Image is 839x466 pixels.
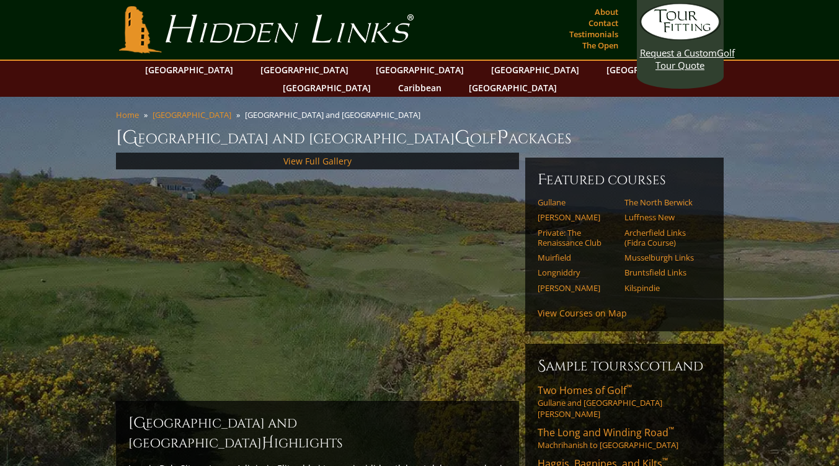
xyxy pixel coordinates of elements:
[585,14,621,32] a: Contact
[262,433,274,453] span: H
[624,283,703,293] a: Kilspindie
[626,382,632,393] sup: ™
[624,253,703,262] a: Musselburgh Links
[277,79,377,97] a: [GEOGRAPHIC_DATA]
[592,3,621,20] a: About
[485,61,585,79] a: [GEOGRAPHIC_DATA]
[600,61,701,79] a: [GEOGRAPHIC_DATA]
[538,228,616,248] a: Private: The Renaissance Club
[538,197,616,207] a: Gullane
[463,79,563,97] a: [GEOGRAPHIC_DATA]
[538,426,711,450] a: The Long and Winding Road™Machrihanish to [GEOGRAPHIC_DATA]
[392,79,448,97] a: Caribbean
[283,155,352,167] a: View Full Gallery
[668,424,674,435] sup: ™
[153,109,231,120] a: [GEOGRAPHIC_DATA]
[538,267,616,277] a: Longniddry
[538,253,616,262] a: Muirfield
[245,109,425,120] li: [GEOGRAPHIC_DATA] and [GEOGRAPHIC_DATA]
[254,61,355,79] a: [GEOGRAPHIC_DATA]
[116,125,724,150] h1: [GEOGRAPHIC_DATA] and [GEOGRAPHIC_DATA] olf ackages
[538,426,674,439] span: The Long and Winding Road
[624,228,703,248] a: Archerfield Links (Fidra Course)
[624,267,703,277] a: Bruntsfield Links
[497,125,508,150] span: P
[566,25,621,43] a: Testimonials
[538,356,711,376] h6: Sample ToursScotland
[662,455,668,466] sup: ™
[579,37,621,54] a: The Open
[538,383,711,419] a: Two Homes of Golf™Gullane and [GEOGRAPHIC_DATA][PERSON_NAME]
[538,212,616,222] a: [PERSON_NAME]
[624,197,703,207] a: The North Berwick
[624,212,703,222] a: Luffness New
[139,61,239,79] a: [GEOGRAPHIC_DATA]
[640,3,721,71] a: Request a CustomGolf Tour Quote
[538,283,616,293] a: [PERSON_NAME]
[455,125,470,150] span: G
[116,109,139,120] a: Home
[538,383,632,397] span: Two Homes of Golf
[538,170,711,190] h6: Featured Courses
[538,307,627,319] a: View Courses on Map
[128,413,507,453] h2: [GEOGRAPHIC_DATA] and [GEOGRAPHIC_DATA] ighlights
[640,47,717,59] span: Request a Custom
[370,61,470,79] a: [GEOGRAPHIC_DATA]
